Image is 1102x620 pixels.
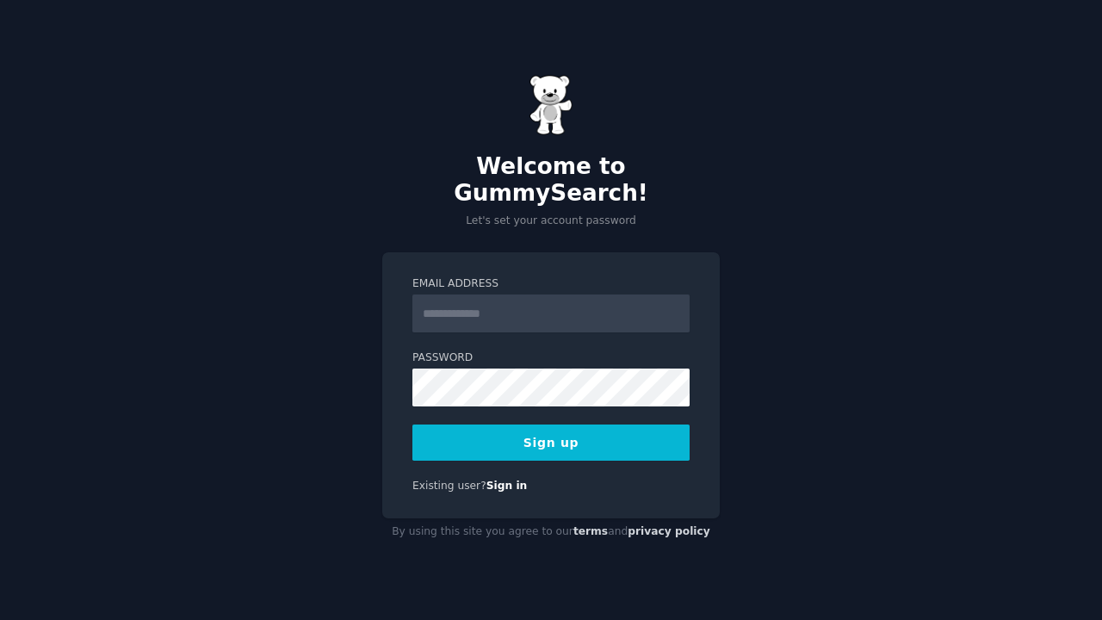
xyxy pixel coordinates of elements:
p: Let's set your account password [382,214,720,229]
div: By using this site you agree to our and [382,518,720,546]
label: Password [412,350,690,366]
label: Email Address [412,276,690,292]
img: Gummy Bear [529,75,573,135]
a: Sign in [486,480,528,492]
a: privacy policy [628,525,710,537]
h2: Welcome to GummySearch! [382,153,720,208]
button: Sign up [412,425,690,461]
span: Existing user? [412,480,486,492]
a: terms [573,525,608,537]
